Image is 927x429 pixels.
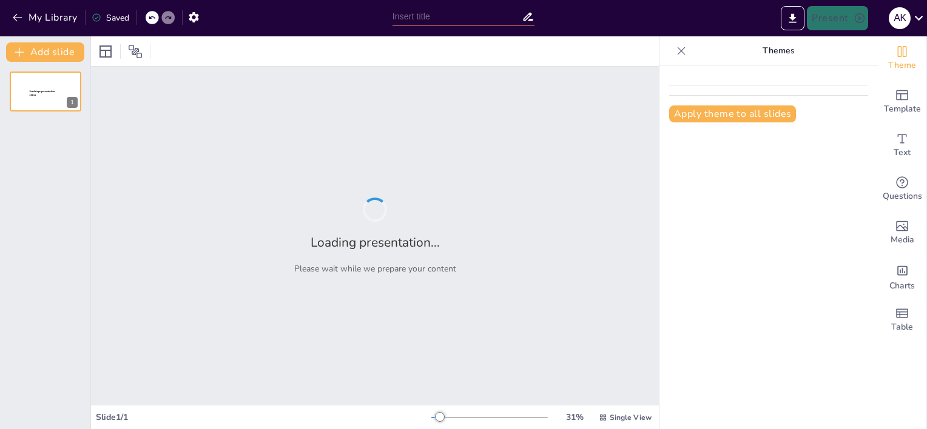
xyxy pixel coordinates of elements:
[807,6,868,30] button: Present
[888,59,916,72] span: Theme
[691,36,866,65] p: Themes
[878,211,926,254] div: Add images, graphics, shapes or video
[128,44,143,59] span: Position
[878,80,926,124] div: Add ready made slides
[393,8,522,25] input: Insert title
[878,254,926,298] div: Add charts and graphs
[878,167,926,211] div: Get real-time input from your audience
[96,42,115,61] div: Layout
[560,411,589,423] div: 31 %
[891,321,913,334] span: Table
[878,298,926,342] div: Add a table
[883,190,922,203] span: Questions
[610,413,652,422] span: Single View
[6,42,84,62] button: Add slide
[781,6,804,30] button: Export to PowerPoint
[884,102,921,116] span: Template
[67,97,78,108] div: 1
[889,279,915,293] span: Charts
[92,12,129,24] div: Saved
[30,90,55,97] span: Sendsteps presentation editor
[669,105,796,122] button: Apply theme to all slides
[889,7,911,29] div: A K
[889,6,911,30] button: A K
[894,146,911,159] span: Text
[891,233,914,247] span: Media
[878,124,926,167] div: Add text boxes
[96,411,431,423] div: Slide 1 / 1
[10,71,81,111] div: 1
[9,8,83,27] button: My Library
[294,263,456,274] p: Please wait while we prepare your content
[311,234,440,251] h2: Loading presentation...
[878,36,926,80] div: Change the overall theme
